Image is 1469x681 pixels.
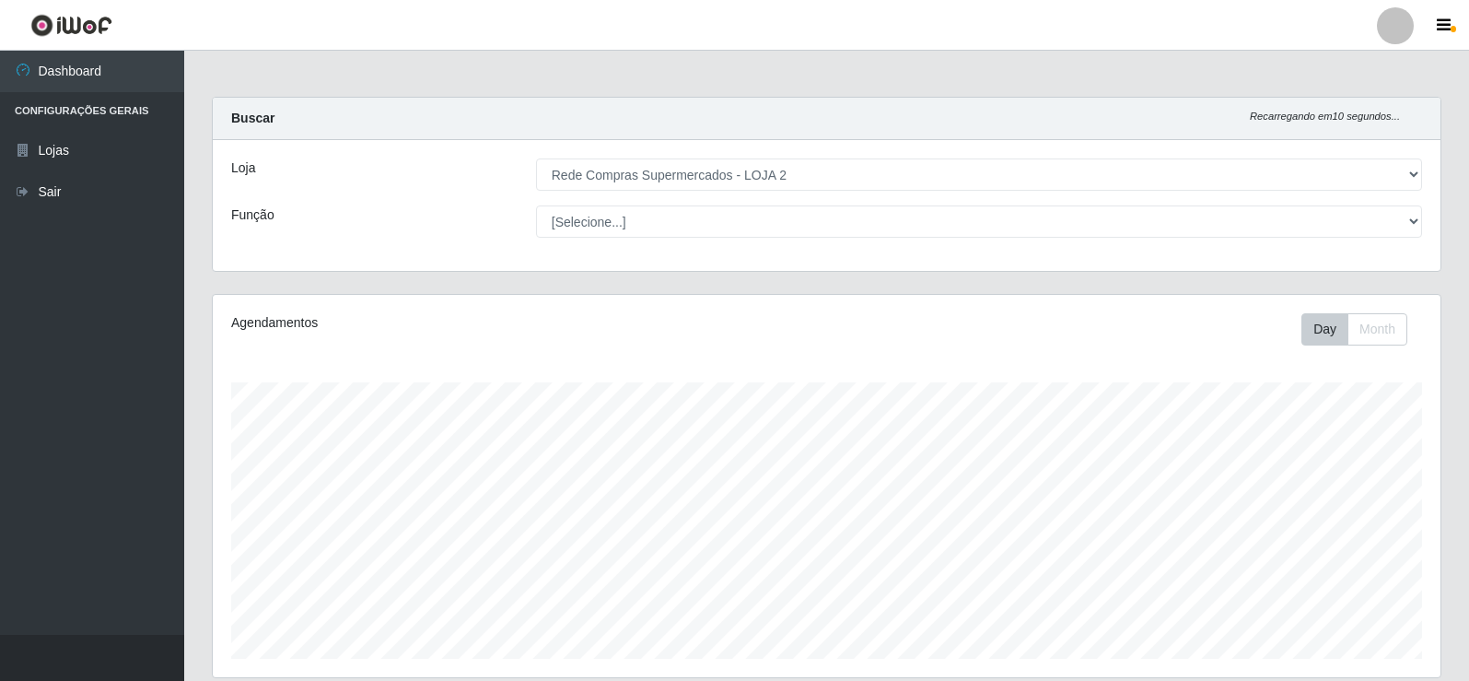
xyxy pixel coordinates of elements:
[30,14,112,37] img: CoreUI Logo
[231,313,711,333] div: Agendamentos
[1301,313,1407,346] div: First group
[1301,313,1348,346] button: Day
[231,159,255,178] label: Loja
[1250,111,1400,122] i: Recarregando em 10 segundos...
[1347,313,1407,346] button: Month
[1301,313,1422,346] div: Toolbar with button groups
[231,205,274,225] label: Função
[231,111,274,125] strong: Buscar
